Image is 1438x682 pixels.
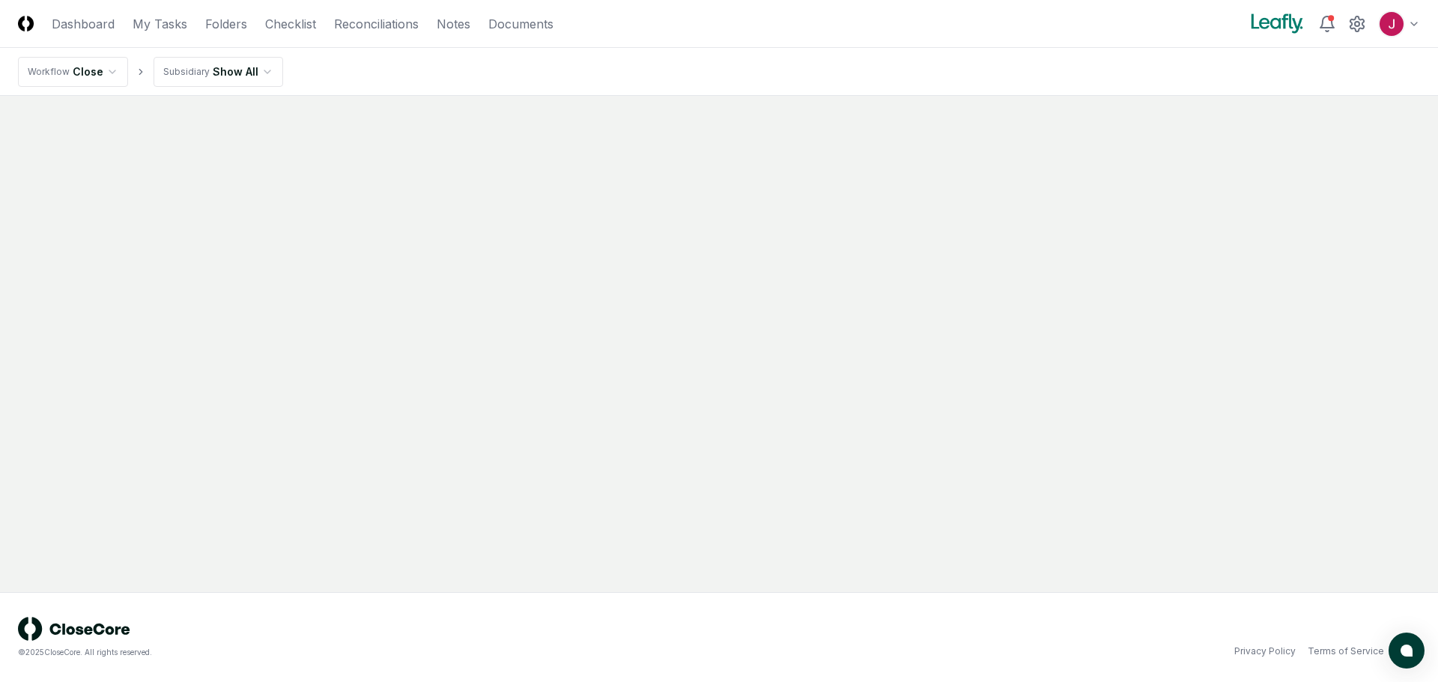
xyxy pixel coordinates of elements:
[18,57,283,87] nav: breadcrumb
[334,15,419,33] a: Reconciliations
[1380,12,1404,36] img: ACg8ocJfBSitaon9c985KWe3swqK2kElzkAv-sHk65QWxGQz4ldowg=s96-c
[437,15,470,33] a: Notes
[52,15,115,33] a: Dashboard
[488,15,553,33] a: Documents
[205,15,247,33] a: Folders
[1234,645,1296,658] a: Privacy Policy
[18,16,34,31] img: Logo
[18,617,130,641] img: logo
[133,15,187,33] a: My Tasks
[1308,645,1384,658] a: Terms of Service
[28,65,70,79] div: Workflow
[163,65,210,79] div: Subsidiary
[1389,633,1425,669] button: atlas-launcher
[1248,12,1306,36] img: Leafly logo
[18,647,719,658] div: © 2025 CloseCore. All rights reserved.
[265,15,316,33] a: Checklist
